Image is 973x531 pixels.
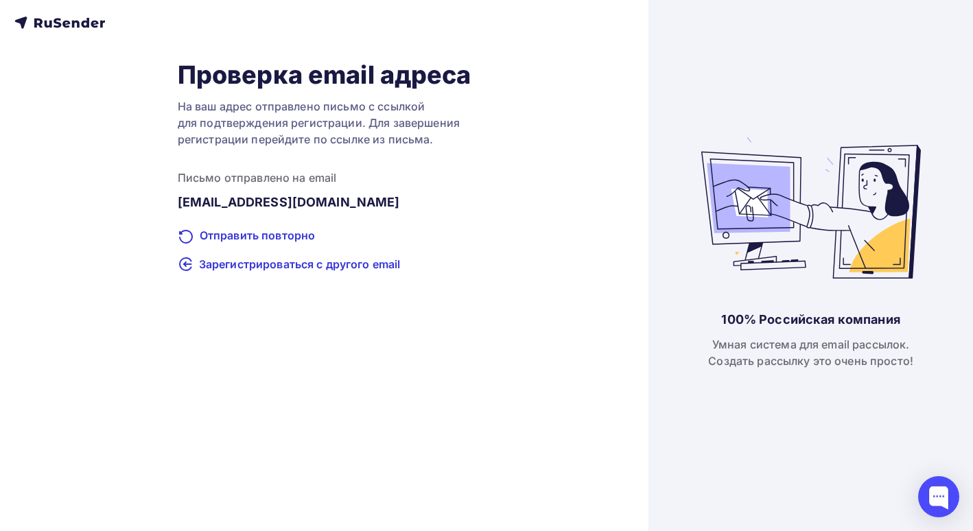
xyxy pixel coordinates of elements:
[178,227,471,245] div: Отправить повторно
[199,256,401,272] span: Зарегистрироваться с другого email
[178,60,471,90] h1: Проверка email адреса
[178,98,471,147] div: На ваш адрес отправлено письмо с ссылкой для подтверждения регистрации. Для завершения регистраци...
[721,311,900,328] div: 100% Российская компания
[708,336,913,369] div: Умная система для email рассылок. Создать рассылку это очень просто!
[178,194,471,211] div: [EMAIL_ADDRESS][DOMAIN_NAME]
[178,169,471,186] div: Письмо отправлено на email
